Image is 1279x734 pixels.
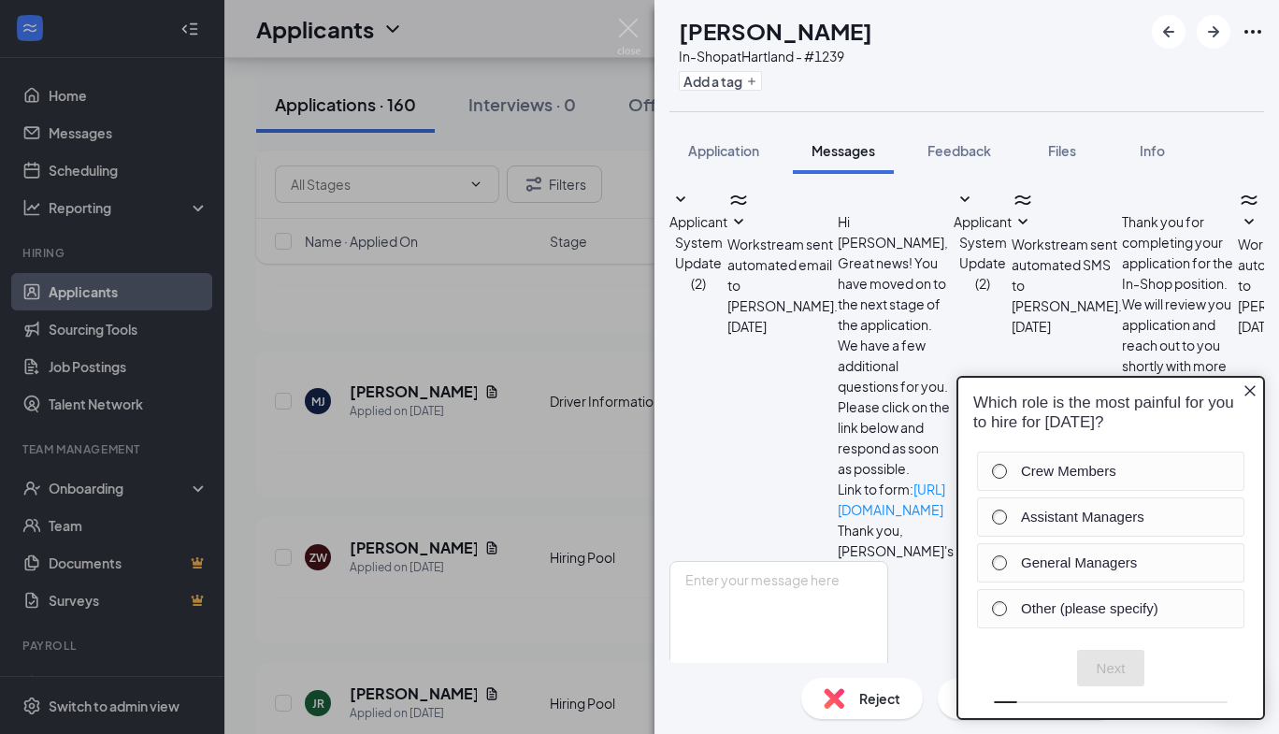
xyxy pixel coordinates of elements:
[1197,15,1230,49] button: ArrowRight
[1012,316,1051,337] span: [DATE]
[679,47,872,65] div: In-Shop at Hartland - #1239
[812,142,875,159] span: Messages
[838,211,954,252] p: Hi [PERSON_NAME],
[688,142,759,159] span: Application
[1048,142,1076,159] span: Files
[1238,316,1277,337] span: [DATE]
[1152,15,1186,49] button: ArrowLeftNew
[838,520,954,540] p: Thank you,
[838,540,954,561] p: [PERSON_NAME]'s
[942,358,1279,734] iframe: Sprig User Feedback Dialog
[1012,211,1034,234] svg: SmallChevronDown
[746,76,757,87] svg: Plus
[1238,211,1260,234] svg: SmallChevronDown
[727,236,838,314] span: Workstream sent automated email to [PERSON_NAME].
[679,15,872,47] h1: [PERSON_NAME]
[1122,213,1238,456] span: Thank you for completing your application for the In-Shop position. We will review you applicatio...
[1242,21,1264,43] svg: Ellipses
[838,252,954,335] p: Great news! You have moved on to the next stage of the application.
[927,142,991,159] span: Feedback
[838,335,954,479] p: We have a few additional questions for you. Please click on the link below and respond as soon as...
[727,189,750,211] svg: WorkstreamLogo
[669,213,727,292] span: Applicant System Update (2)
[727,211,750,234] svg: SmallChevronDown
[669,189,727,294] button: SmallChevronDownApplicant System Update (2)
[1012,189,1034,211] svg: WorkstreamLogo
[859,688,900,709] span: Reject
[1140,142,1165,159] span: Info
[954,189,1012,294] button: SmallChevronDownApplicant System Update (2)
[954,213,1012,292] span: Applicant System Update (2)
[1012,236,1122,314] span: Workstream sent automated SMS to [PERSON_NAME].
[727,316,767,337] span: [DATE]
[679,71,762,91] button: PlusAdd a tag
[669,189,692,211] svg: SmallChevronDown
[1157,21,1180,43] svg: ArrowLeftNew
[1202,21,1225,43] svg: ArrowRight
[838,479,954,520] p: Link to form:
[1238,189,1260,211] svg: WorkstreamLogo
[954,189,976,211] svg: SmallChevronDown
